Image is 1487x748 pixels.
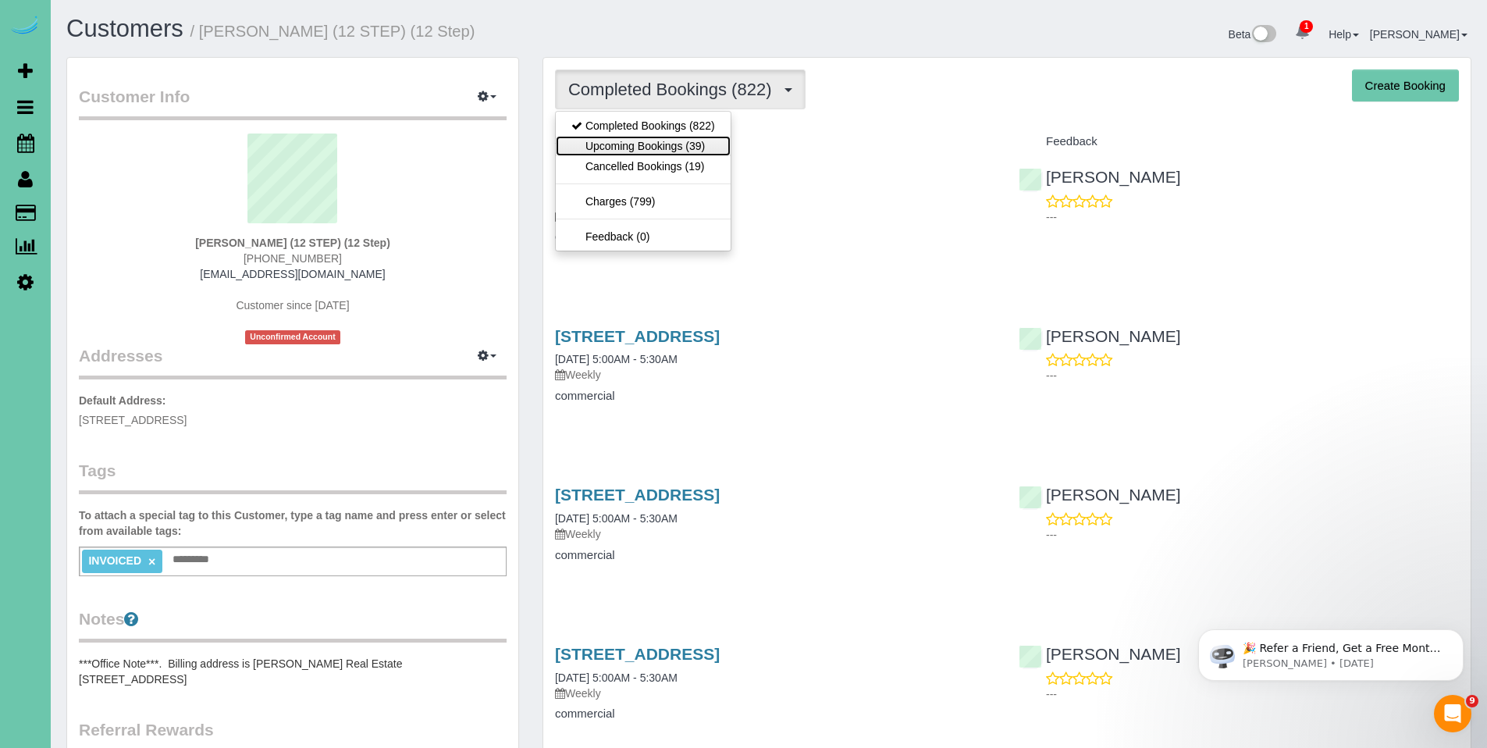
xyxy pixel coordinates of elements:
[555,390,995,403] h4: commercial
[1250,25,1276,45] img: New interface
[1370,28,1467,41] a: [PERSON_NAME]
[555,549,995,562] h4: commercial
[1329,28,1359,41] a: Help
[9,16,41,37] img: Automaid Logo
[79,393,166,408] label: Default Address:
[556,191,731,212] a: Charges (799)
[200,268,385,280] a: [EMAIL_ADDRESS][DOMAIN_NAME]
[1019,327,1181,345] a: [PERSON_NAME]
[555,512,678,525] a: [DATE] 5:00AM - 5:30AM
[555,645,720,663] a: [STREET_ADDRESS]
[190,23,475,40] small: / [PERSON_NAME] (12 STEP) (12 Step)
[148,555,155,568] a: ×
[556,116,731,136] a: Completed Bookings (822)
[568,80,779,99] span: Completed Bookings (822)
[195,237,390,249] strong: [PERSON_NAME] (12 STEP) (12 Step)
[555,671,678,684] a: [DATE] 5:00AM - 5:30AM
[79,508,507,539] label: To attach a special tag to this Customer, type a tag name and press enter or select from availabl...
[1300,20,1313,33] span: 1
[245,330,340,344] span: Unconfirmed Account
[79,656,507,687] pre: ***Office Note***. Billing address is [PERSON_NAME] Real Estate [STREET_ADDRESS]
[1046,527,1459,543] p: ---
[555,135,995,148] h4: Service
[79,85,507,120] legend: Customer Info
[1019,645,1181,663] a: [PERSON_NAME]
[1046,368,1459,383] p: ---
[1287,16,1318,50] a: 1
[556,226,731,247] a: Feedback (0)
[1466,695,1478,707] span: 9
[1019,486,1181,504] a: [PERSON_NAME]
[88,554,141,567] span: INVOICED
[556,156,731,176] a: Cancelled Bookings (19)
[236,299,349,312] span: Customer since [DATE]
[1229,28,1277,41] a: Beta
[244,252,342,265] span: [PHONE_NUMBER]
[1175,597,1487,706] iframe: Intercom notifications message
[555,707,995,721] h4: commercial
[1019,168,1181,186] a: [PERSON_NAME]
[1019,135,1459,148] h4: Feedback
[555,353,678,365] a: [DATE] 5:00AM - 5:30AM
[555,208,995,224] p: One Time
[79,414,187,426] span: [STREET_ADDRESS]
[555,230,995,244] h4: commercial
[1046,686,1459,702] p: ---
[555,686,995,701] p: Weekly
[79,607,507,643] legend: Notes
[79,459,507,494] legend: Tags
[555,486,720,504] a: [STREET_ADDRESS]
[555,526,995,542] p: Weekly
[1434,695,1471,732] iframe: Intercom live chat
[66,15,183,42] a: Customers
[555,367,995,383] p: Weekly
[555,327,720,345] a: [STREET_ADDRESS]
[1046,209,1459,225] p: ---
[556,136,731,156] a: Upcoming Bookings (39)
[555,69,806,109] button: Completed Bookings (822)
[1352,69,1459,102] button: Create Booking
